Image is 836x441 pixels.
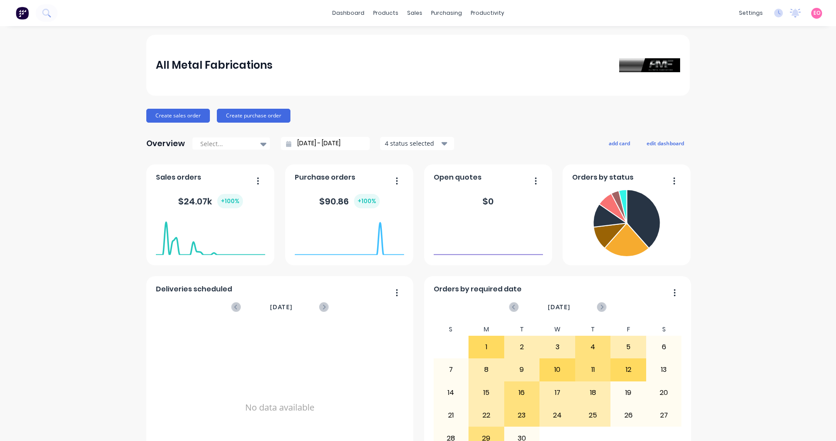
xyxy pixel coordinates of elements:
[646,323,682,336] div: S
[647,359,681,381] div: 13
[540,359,575,381] div: 10
[469,336,504,358] div: 1
[469,323,504,336] div: M
[611,404,646,426] div: 26
[548,302,570,312] span: [DATE]
[576,382,610,404] div: 18
[403,7,427,20] div: sales
[434,172,482,183] span: Open quotes
[328,7,369,20] a: dashboard
[469,382,504,404] div: 15
[575,323,611,336] div: T
[603,137,636,149] button: add card
[611,382,646,404] div: 19
[610,323,646,336] div: F
[270,302,293,312] span: [DATE]
[505,336,539,358] div: 2
[813,9,820,17] span: EO
[369,7,403,20] div: products
[647,404,681,426] div: 27
[572,172,634,183] span: Orders by status
[427,7,466,20] div: purchasing
[433,323,469,336] div: S
[540,404,575,426] div: 24
[434,359,469,381] div: 7
[380,137,454,150] button: 4 status selected
[576,404,610,426] div: 25
[434,382,469,404] div: 14
[156,172,201,183] span: Sales orders
[385,139,440,148] div: 4 status selected
[178,194,243,208] div: $ 24.07k
[434,404,469,426] div: 21
[576,336,610,358] div: 4
[540,336,575,358] div: 3
[647,336,681,358] div: 6
[641,137,690,149] button: edit dashboard
[505,404,539,426] div: 23
[619,58,680,72] img: All Metal Fabrications
[504,323,540,336] div: T
[146,135,185,152] div: Overview
[319,194,380,208] div: $ 90.86
[611,359,646,381] div: 12
[469,359,504,381] div: 8
[217,194,243,208] div: + 100 %
[466,7,509,20] div: productivity
[482,195,494,208] div: $ 0
[146,109,210,123] button: Create sales order
[469,404,504,426] div: 22
[647,382,681,404] div: 20
[505,382,539,404] div: 16
[540,382,575,404] div: 17
[505,359,539,381] div: 9
[16,7,29,20] img: Factory
[735,7,767,20] div: settings
[156,57,273,74] div: All Metal Fabrications
[354,194,380,208] div: + 100 %
[217,109,290,123] button: Create purchase order
[295,172,355,183] span: Purchase orders
[576,359,610,381] div: 11
[539,323,575,336] div: W
[611,336,646,358] div: 5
